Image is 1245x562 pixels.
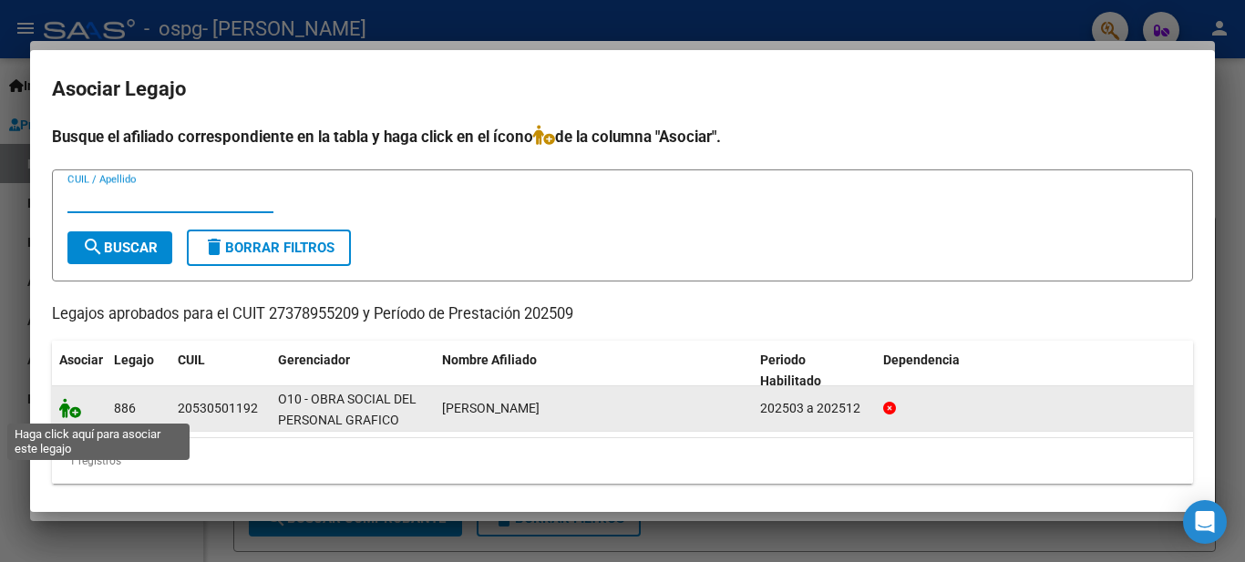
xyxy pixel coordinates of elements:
[1183,500,1227,544] div: Open Intercom Messenger
[876,341,1194,401] datatable-header-cell: Dependencia
[52,303,1193,326] p: Legajos aprobados para el CUIT 27378955209 y Período de Prestación 202509
[203,236,225,258] mat-icon: delete
[52,125,1193,148] h4: Busque el afiliado correspondiente en la tabla y haga click en el ícono de la columna "Asociar".
[278,392,417,427] span: O10 - OBRA SOCIAL DEL PERSONAL GRAFICO
[442,401,540,415] span: ZACARIAS RAMIRO BAUTISTA
[178,353,205,367] span: CUIL
[178,398,258,419] div: 20530501192
[760,398,869,419] div: 202503 a 202512
[114,353,154,367] span: Legajo
[753,341,876,401] datatable-header-cell: Periodo Habilitado
[170,341,271,401] datatable-header-cell: CUIL
[760,353,821,388] span: Periodo Habilitado
[52,341,107,401] datatable-header-cell: Asociar
[271,341,435,401] datatable-header-cell: Gerenciador
[107,341,170,401] datatable-header-cell: Legajo
[435,341,753,401] datatable-header-cell: Nombre Afiliado
[82,236,104,258] mat-icon: search
[52,72,1193,107] h2: Asociar Legajo
[52,438,1193,484] div: 1 registros
[59,353,103,367] span: Asociar
[883,353,960,367] span: Dependencia
[203,240,334,256] span: Borrar Filtros
[442,353,537,367] span: Nombre Afiliado
[67,231,172,264] button: Buscar
[114,401,136,415] span: 886
[278,353,350,367] span: Gerenciador
[82,240,158,256] span: Buscar
[187,230,351,266] button: Borrar Filtros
